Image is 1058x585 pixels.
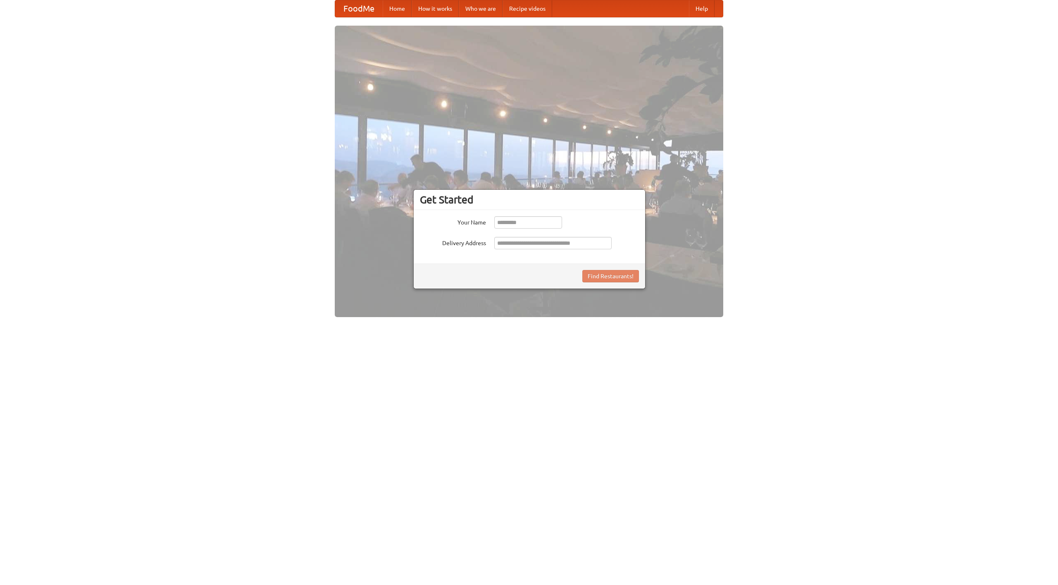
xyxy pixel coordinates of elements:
a: Home [383,0,412,17]
label: Your Name [420,216,486,227]
a: Help [689,0,715,17]
a: Who we are [459,0,503,17]
button: Find Restaurants! [582,270,639,282]
label: Delivery Address [420,237,486,247]
a: How it works [412,0,459,17]
a: FoodMe [335,0,383,17]
a: Recipe videos [503,0,552,17]
h3: Get Started [420,193,639,206]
